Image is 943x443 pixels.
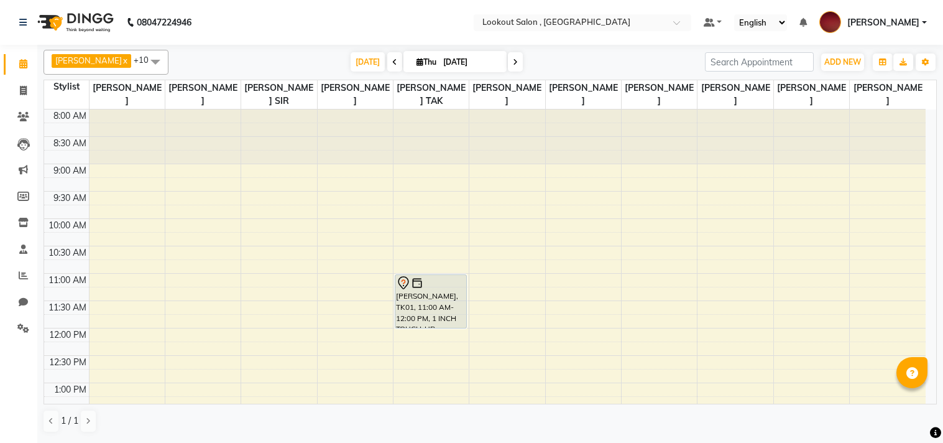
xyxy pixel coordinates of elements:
span: [PERSON_NAME] [774,80,849,109]
span: [PERSON_NAME] [622,80,697,109]
span: [PERSON_NAME] [546,80,621,109]
span: [PERSON_NAME] [90,80,165,109]
div: 10:00 AM [46,219,89,232]
span: [PERSON_NAME] [55,55,122,65]
div: 10:30 AM [46,246,89,259]
img: KRISHNA SHAH [819,11,841,33]
div: 9:30 AM [51,192,89,205]
div: 8:30 AM [51,137,89,150]
span: 1 / 1 [61,414,78,427]
iframe: chat widget [891,393,931,431]
span: [DATE] [351,52,385,72]
span: [PERSON_NAME] [697,80,773,109]
span: [PERSON_NAME] SIR [241,80,316,109]
input: 2025-09-04 [439,53,502,72]
input: Search Appointment [705,52,814,72]
div: Stylist [44,80,89,93]
div: 11:00 AM [46,274,89,287]
div: 12:00 PM [47,329,89,342]
div: 1:00 PM [52,383,89,396]
a: x [122,55,127,65]
img: logo [32,5,117,40]
span: [PERSON_NAME] [165,80,241,109]
span: ADD NEW [824,57,861,67]
span: [PERSON_NAME] [469,80,545,109]
button: ADD NEW [821,54,864,71]
span: [PERSON_NAME] [318,80,393,109]
div: [PERSON_NAME], TK01, 11:00 AM-12:00 PM, 1 INCH TOUCH-UP (WITHOUT [MEDICAL_DATA]) [395,275,466,328]
span: [PERSON_NAME] [850,80,926,109]
div: 11:30 AM [46,301,89,314]
div: 12:30 PM [47,356,89,369]
b: 08047224946 [137,5,191,40]
span: Thu [413,57,439,67]
div: 9:00 AM [51,164,89,177]
span: [PERSON_NAME] [847,16,919,29]
span: [PERSON_NAME] TAK [393,80,469,109]
div: 8:00 AM [51,110,89,123]
span: +10 [134,55,158,65]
